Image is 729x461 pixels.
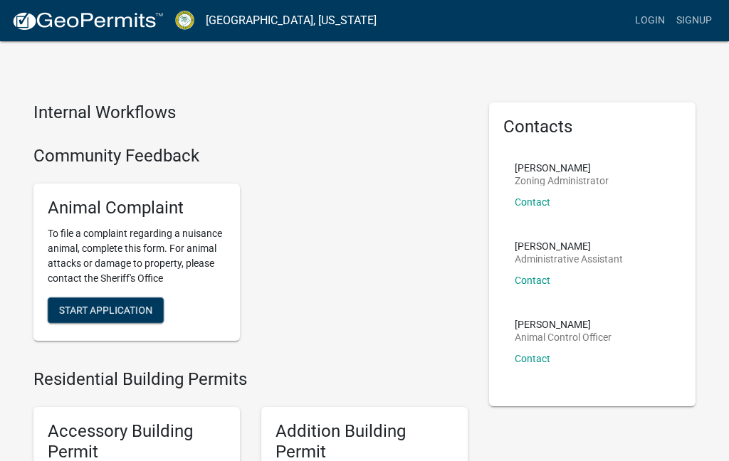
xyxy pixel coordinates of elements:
p: Administrative Assistant [515,254,623,264]
p: [PERSON_NAME] [515,319,612,329]
p: To file a complaint regarding a nuisance animal, complete this form. For animal attacks or damage... [48,226,226,286]
a: Contact [515,275,550,286]
button: Start Application [48,297,164,323]
h4: Community Feedback [33,146,468,166]
h4: Residential Building Permits [33,369,468,390]
a: [GEOGRAPHIC_DATA], [US_STATE] [206,9,377,33]
a: Login [629,7,671,34]
h5: Contacts [503,117,681,137]
p: Animal Control Officer [515,332,612,342]
h5: Animal Complaint [48,198,226,218]
p: [PERSON_NAME] [515,241,623,251]
a: Contact [515,196,550,208]
img: Crawford County, Georgia [175,11,194,30]
span: Start Application [59,304,152,316]
a: Contact [515,353,550,364]
h4: Internal Workflows [33,102,468,123]
p: [PERSON_NAME] [515,163,609,173]
p: Zoning Administrator [515,176,609,186]
a: Signup [671,7,718,34]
